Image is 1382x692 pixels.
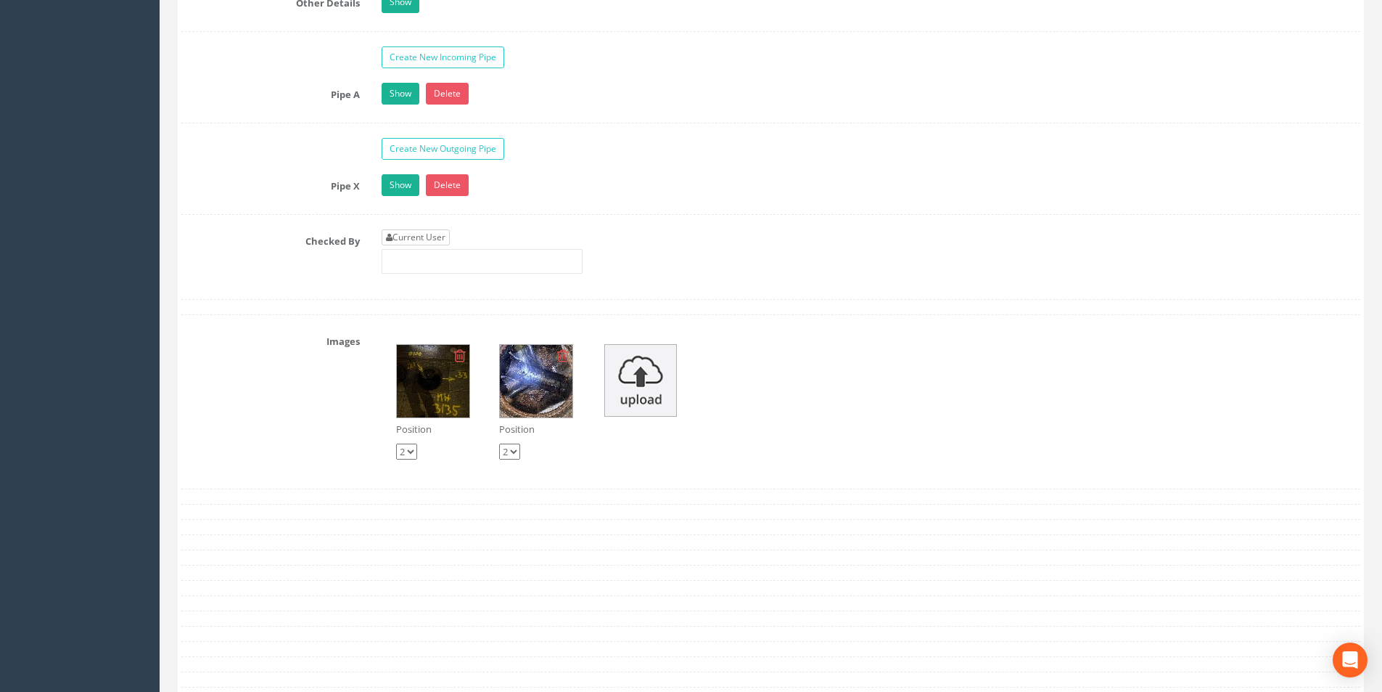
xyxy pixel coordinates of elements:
[382,174,419,196] a: Show
[426,83,469,105] a: Delete
[426,174,469,196] a: Delete
[1333,643,1367,677] div: Open Intercom Messenger
[382,46,504,68] a: Create New Incoming Pipe
[500,345,572,418] img: ddbaba1c-1d5e-c861-5ff9-bcafb46a25f5_a6b59206-6801-831c-726e-8df35472dd1f_thumb.jpg
[604,344,677,417] img: upload_icon.png
[499,423,573,436] p: Position
[396,423,470,436] p: Position
[170,83,371,102] label: Pipe A
[170,174,371,193] label: Pipe X
[382,83,419,105] a: Show
[382,138,504,160] a: Create New Outgoing Pipe
[170,330,371,349] label: Images
[382,229,450,245] a: Current User
[397,345,469,418] img: ddbaba1c-1d5e-c861-5ff9-bcafb46a25f5_5e31234d-488d-f530-5242-dc73d93b521b_thumb.jpg
[170,229,371,248] label: Checked By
